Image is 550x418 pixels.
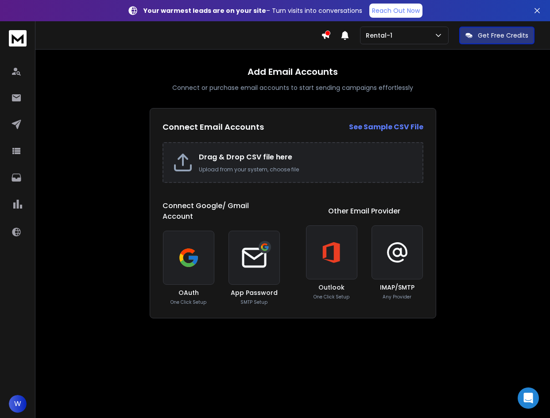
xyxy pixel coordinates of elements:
[9,30,27,46] img: logo
[178,288,199,297] h3: OAuth
[518,387,539,409] div: Open Intercom Messenger
[314,294,349,300] p: One Click Setup
[349,122,423,132] strong: See Sample CSV File
[199,166,414,173] p: Upload from your system, choose file
[366,31,396,40] p: Rental-1
[328,206,400,217] h1: Other Email Provider
[143,6,266,15] strong: Your warmest leads are on your site
[170,299,206,306] p: One Click Setup
[372,6,420,15] p: Reach Out Now
[240,299,267,306] p: SMTP Setup
[478,31,528,40] p: Get Free Credits
[143,6,362,15] p: – Turn visits into conversations
[199,152,414,163] h2: Drag & Drop CSV file here
[163,121,264,133] h2: Connect Email Accounts
[231,288,278,297] h3: App Password
[9,395,27,413] button: W
[318,283,345,292] h3: Outlook
[349,122,423,132] a: See Sample CSV File
[383,294,411,300] p: Any Provider
[172,83,413,92] p: Connect or purchase email accounts to start sending campaigns effortlessly
[369,4,422,18] a: Reach Out Now
[248,66,338,78] h1: Add Email Accounts
[163,201,280,222] h1: Connect Google/ Gmail Account
[459,27,535,44] button: Get Free Credits
[380,283,414,292] h3: IMAP/SMTP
